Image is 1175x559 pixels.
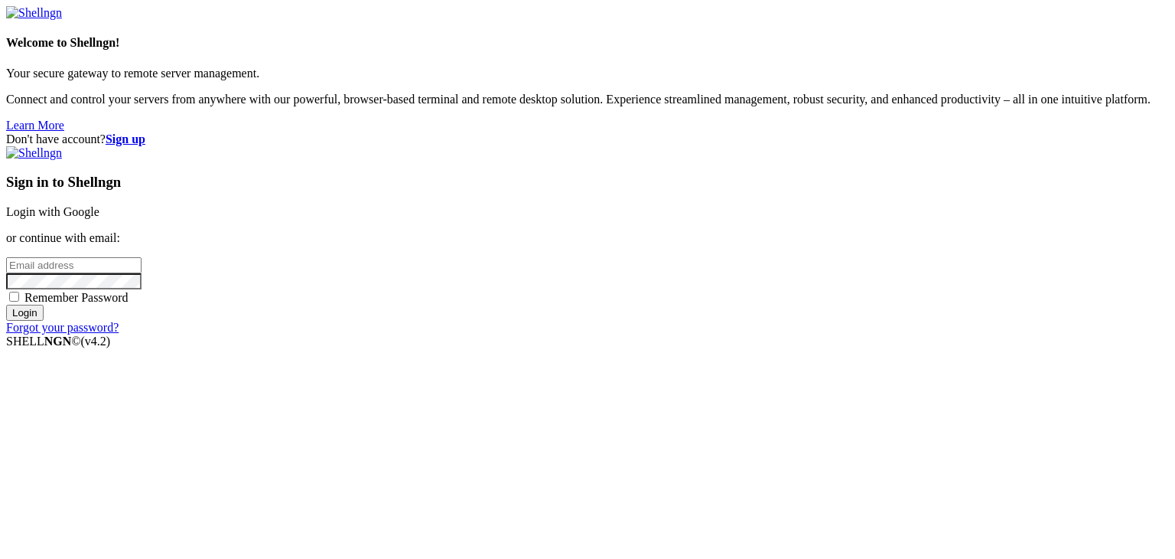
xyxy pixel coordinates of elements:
div: Don't have account? [6,132,1169,146]
input: Remember Password [9,292,19,302]
p: Your secure gateway to remote server management. [6,67,1169,80]
img: Shellngn [6,146,62,160]
a: Learn More [6,119,64,132]
h4: Welcome to Shellngn! [6,36,1169,50]
input: Email address [6,257,142,273]
p: Connect and control your servers from anywhere with our powerful, browser-based terminal and remo... [6,93,1169,106]
p: or continue with email: [6,231,1169,245]
a: Sign up [106,132,145,145]
span: 4.2.0 [81,335,111,348]
a: Forgot your password? [6,321,119,334]
span: SHELL © [6,335,110,348]
b: NGN [44,335,72,348]
input: Login [6,305,44,321]
h3: Sign in to Shellngn [6,174,1169,191]
span: Remember Password [24,291,129,304]
a: Login with Google [6,205,99,218]
img: Shellngn [6,6,62,20]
